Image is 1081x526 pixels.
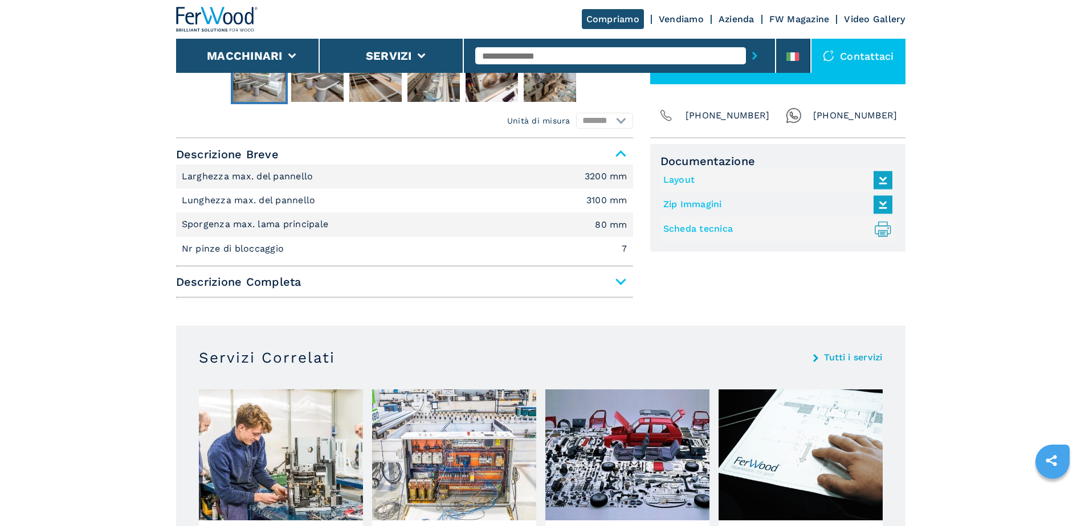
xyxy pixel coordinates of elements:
[622,244,627,253] em: 7
[176,272,633,292] span: Descrizione Completa
[291,61,344,102] img: f32000d331fd686ea89c7f02158c95dc
[823,50,834,61] img: Contattaci
[660,154,895,168] span: Documentazione
[199,348,335,367] h3: Servizi Correlati
[407,61,460,102] img: 2dbb6fdc98c5661ef5f71bce32a4bf52
[176,144,633,165] span: Descrizione Breve
[746,43,764,69] button: submit-button
[176,7,258,32] img: Ferwood
[786,108,802,124] img: Whatsapp
[659,14,704,24] a: Vendiamo
[524,61,576,102] img: 936f173230b207fafb076d5b82ffc26c
[595,220,627,229] em: 80 mm
[824,353,883,362] a: Tutti i servizi
[233,61,285,102] img: 0c665f676343ee2eb50780d55d8c01e4
[813,108,898,124] span: [PHONE_NUMBER]
[1037,446,1066,475] a: sharethis
[182,170,316,183] p: Larghezza max. del pannello
[658,108,674,124] img: Phone
[347,59,404,104] button: Go to Slide 3
[844,14,905,24] a: Video Gallery
[582,9,644,29] a: Compriamo
[586,196,627,205] em: 3100 mm
[372,389,536,520] img: image
[585,172,627,181] em: 3200 mm
[199,389,363,520] img: image
[1033,475,1072,517] iframe: Chat
[463,59,520,104] button: Go to Slide 5
[176,165,633,261] div: Descrizione Breve
[663,220,887,239] a: Scheda tecnica
[207,49,283,63] button: Macchinari
[349,61,402,102] img: 85a5565824a616814bf6ccf2f69eda7a
[719,14,754,24] a: Azienda
[521,59,578,104] button: Go to Slide 6
[769,14,830,24] a: FW Magazine
[182,243,287,255] p: Nr pinze di bloccaggio
[545,389,709,520] img: image
[663,171,887,190] a: Layout
[686,108,770,124] span: [PHONE_NUMBER]
[466,61,518,102] img: dfd2bf4549392e4d93cebfb01d09bd0d
[811,39,905,73] div: Contattaci
[719,389,883,520] img: image
[182,218,332,231] p: Sporgenza max. lama principale
[507,115,570,126] em: Unità di misura
[289,59,346,104] button: Go to Slide 2
[182,194,319,207] p: Lunghezza max. del pannello
[405,59,462,104] button: Go to Slide 4
[663,195,887,214] a: Zip Immagini
[366,49,412,63] button: Servizi
[231,59,288,104] button: Go to Slide 1
[176,59,633,104] nav: Thumbnail Navigation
